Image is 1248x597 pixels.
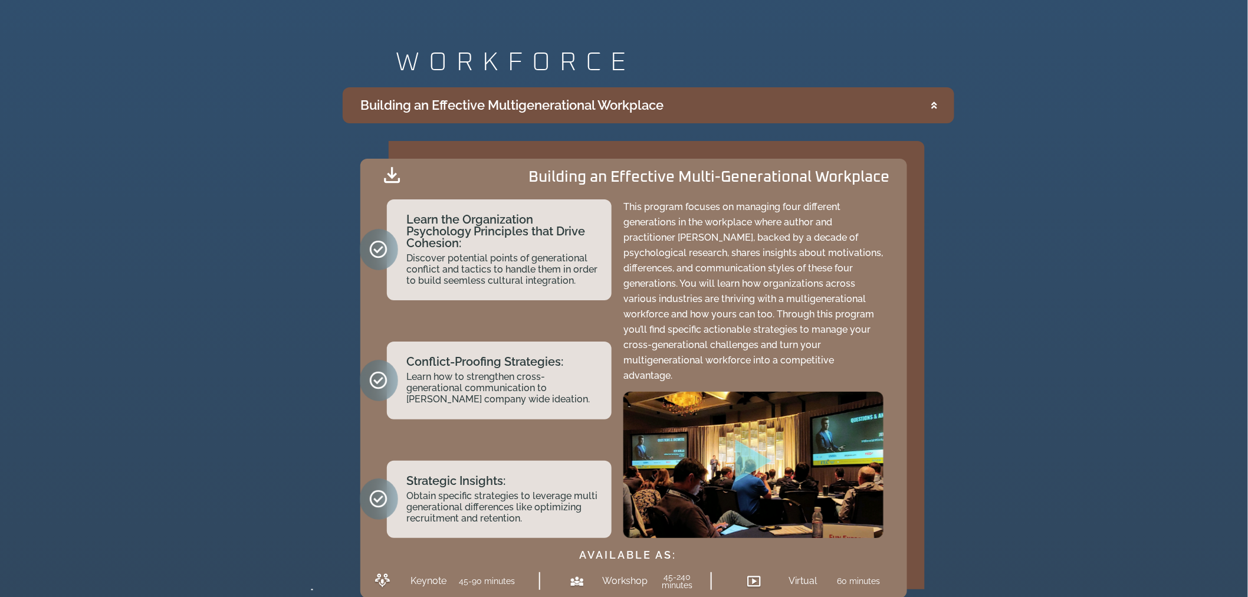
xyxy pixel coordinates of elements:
h2: 60 minutes [838,577,881,585]
h2: Keynote [411,576,447,586]
h2: Strategic Insights: [406,475,600,487]
div: Building an Effective Multigenerational Workplace [360,96,664,115]
div: Play Video [730,439,777,491]
summary: Building an Effective Multigenerational Workplace [343,87,954,123]
a: Discover potential points of generational conflict and tactics to handle them in order to build s... [406,252,597,286]
h2: 45-240 minutes [652,573,702,589]
h2: Workshop [602,576,640,586]
h2: Building an Effective Multi-Generational Workplace [528,169,889,185]
h2: 45-90 minutes [459,577,515,585]
p: This program focuses on managing four different generations in the workplace where author and pra... [623,199,884,383]
h2: Conflict-Proofing Strategies: [406,356,600,368]
h2: Learn the Organization Psychology Principles that Drive Cohesion: [406,214,600,249]
h2: AVAILABLE AS: [366,550,889,560]
h2: Virtual [789,576,817,586]
h2: WORKFORCE [396,50,954,76]
h2: Obtain specific strategies to leverage multi generational differences like optimizing recruitment... [406,490,600,524]
h2: Learn how to strengthen cross-generational communication to [PERSON_NAME] company wide ideation. [406,371,600,405]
